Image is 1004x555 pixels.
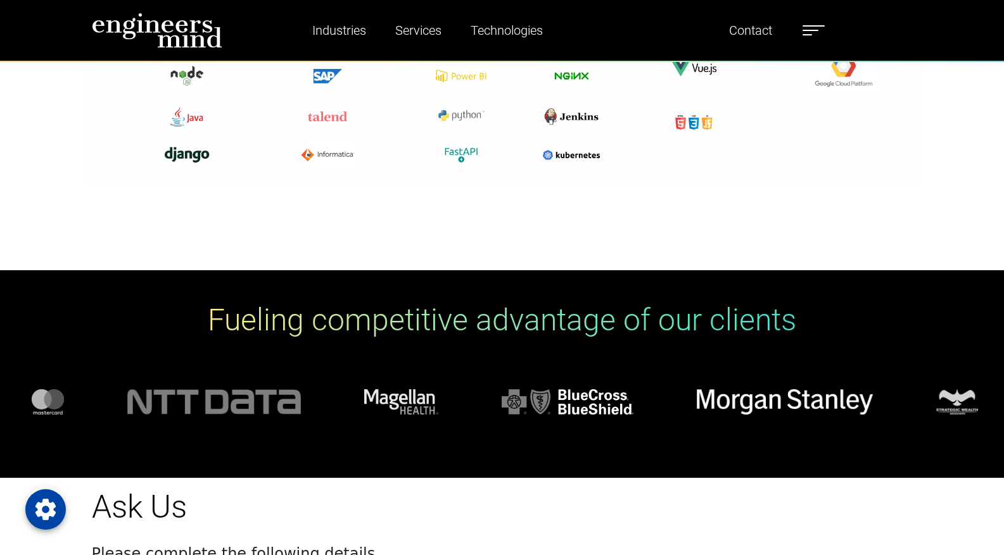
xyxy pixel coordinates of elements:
a: Contact [724,16,777,45]
img: logo [364,389,438,415]
h1: Fueling competitive advantage of our clients [208,302,796,339]
img: logo [502,389,633,415]
a: Services [390,16,447,45]
img: logo [697,389,873,415]
img: logo [127,389,300,415]
img: logo [32,389,64,415]
img: logo [92,13,222,48]
h1: Ask Us [92,488,913,526]
a: Industries [307,16,371,45]
a: Technologies [466,16,548,45]
img: logo [936,389,979,415]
